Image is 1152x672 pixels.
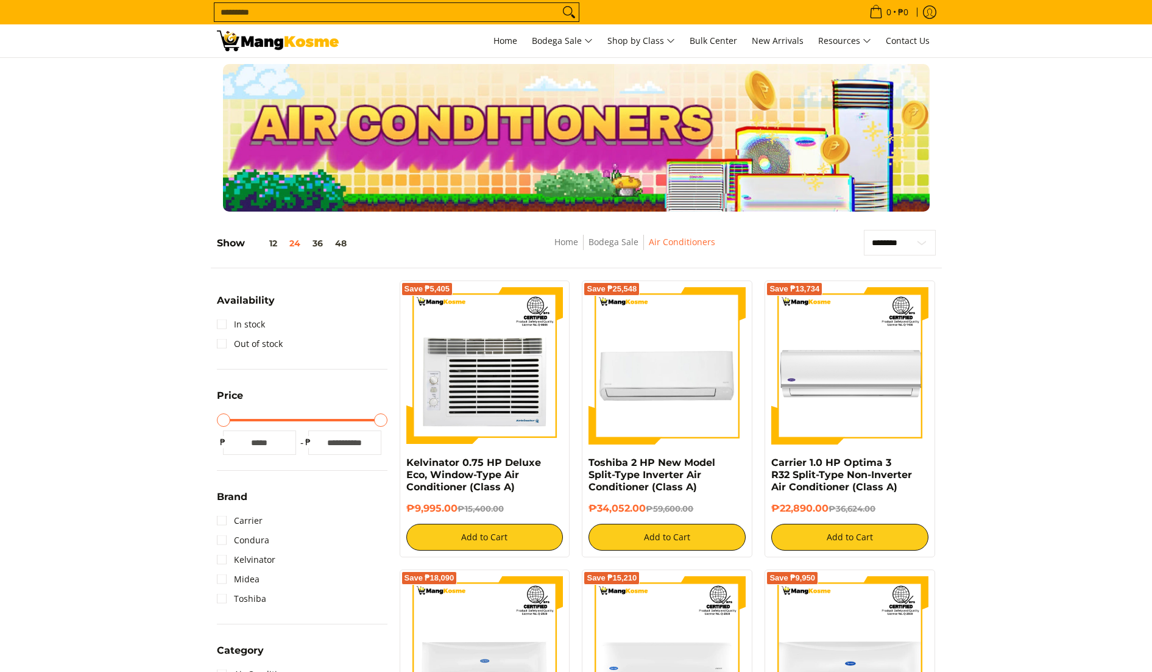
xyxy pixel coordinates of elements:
[649,236,715,248] a: Air Conditioners
[769,574,815,582] span: Save ₱9,950
[406,524,564,551] button: Add to Cart
[217,237,353,249] h5: Show
[588,287,746,445] img: Toshiba 2 HP New Model Split-Type Inverter Air Conditioner (Class A)
[829,504,875,513] del: ₱36,624.00
[771,502,928,515] h6: ₱22,890.00
[812,24,877,57] a: Resources
[587,285,637,293] span: Save ₱25,548
[217,334,283,354] a: Out of stock
[771,457,912,493] a: Carrier 1.0 HP Optima 3 R32 Split-Type Non-Inverter Air Conditioner (Class A)
[465,235,804,262] nav: Breadcrumbs
[217,589,266,609] a: Toshiba
[405,574,454,582] span: Save ₱18,090
[885,8,893,16] span: 0
[406,457,541,493] a: Kelvinator 0.75 HP Deluxe Eco, Window-Type Air Conditioner (Class A)
[559,3,579,21] button: Search
[493,35,517,46] span: Home
[406,287,564,445] img: Kelvinator 0.75 HP Deluxe Eco, Window-Type Air Conditioner (Class A)
[217,550,275,570] a: Kelvinator
[405,285,450,293] span: Save ₱5,405
[588,236,638,248] a: Bodega Sale
[217,570,260,589] a: Midea
[588,524,746,551] button: Add to Cart
[554,236,578,248] a: Home
[684,24,743,57] a: Bulk Center
[818,34,871,49] span: Resources
[458,504,504,513] del: ₱15,400.00
[329,238,353,248] button: 48
[487,24,523,57] a: Home
[217,315,265,334] a: In stock
[217,296,275,306] span: Availability
[351,24,936,57] nav: Main Menu
[245,238,283,248] button: 12
[588,457,715,493] a: Toshiba 2 HP New Model Split-Type Inverter Air Conditioner (Class A)
[769,285,819,293] span: Save ₱13,734
[866,5,912,19] span: •
[607,34,675,49] span: Shop by Class
[746,24,810,57] a: New Arrivals
[752,35,804,46] span: New Arrivals
[771,287,928,445] img: Carrier 1.0 HP Optima 3 R32 Split-Type Non-Inverter Air Conditioner (Class A)
[896,8,910,16] span: ₱0
[526,24,599,57] a: Bodega Sale
[217,492,247,502] span: Brand
[302,436,314,448] span: ₱
[217,511,263,531] a: Carrier
[217,531,269,550] a: Condura
[217,296,275,315] summary: Open
[690,35,737,46] span: Bulk Center
[771,524,928,551] button: Add to Cart
[601,24,681,57] a: Shop by Class
[283,238,306,248] button: 24
[646,504,693,513] del: ₱59,600.00
[217,646,264,656] span: Category
[217,30,339,51] img: Bodega Sale Aircon l Mang Kosme: Home Appliances Warehouse Sale
[406,502,564,515] h6: ₱9,995.00
[217,436,229,448] span: ₱
[587,574,637,582] span: Save ₱15,210
[217,646,264,665] summary: Open
[217,391,243,401] span: Price
[217,391,243,410] summary: Open
[880,24,936,57] a: Contact Us
[306,238,329,248] button: 36
[217,492,247,511] summary: Open
[588,502,746,515] h6: ₱34,052.00
[532,34,593,49] span: Bodega Sale
[886,35,930,46] span: Contact Us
